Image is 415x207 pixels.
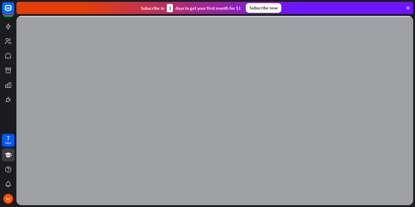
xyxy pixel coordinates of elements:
div: Subscribe now [246,3,281,13]
div: HC [3,194,13,204]
a: 7 days [2,134,15,147]
div: 7 [7,135,10,141]
div: 3 [167,4,173,12]
div: days [5,141,11,145]
div: Subscribe in days to get your first month for $1 [141,4,241,12]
